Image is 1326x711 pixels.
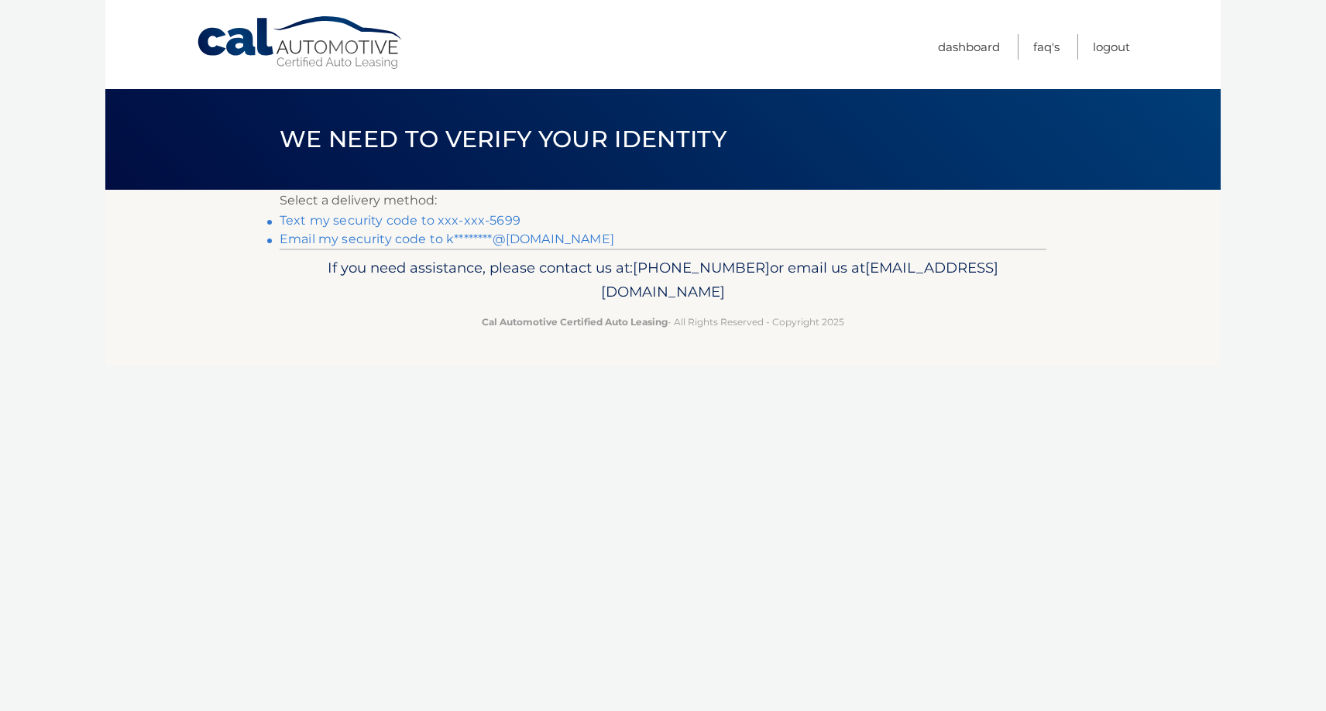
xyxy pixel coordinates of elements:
[280,125,727,153] span: We need to verify your identity
[1033,34,1060,60] a: FAQ's
[196,15,405,70] a: Cal Automotive
[290,256,1036,305] p: If you need assistance, please contact us at: or email us at
[290,314,1036,330] p: - All Rights Reserved - Copyright 2025
[1093,34,1130,60] a: Logout
[482,316,668,328] strong: Cal Automotive Certified Auto Leasing
[280,213,520,228] a: Text my security code to xxx-xxx-5699
[633,259,770,276] span: [PHONE_NUMBER]
[938,34,1000,60] a: Dashboard
[280,232,614,246] a: Email my security code to k********@[DOMAIN_NAME]
[280,190,1046,211] p: Select a delivery method:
